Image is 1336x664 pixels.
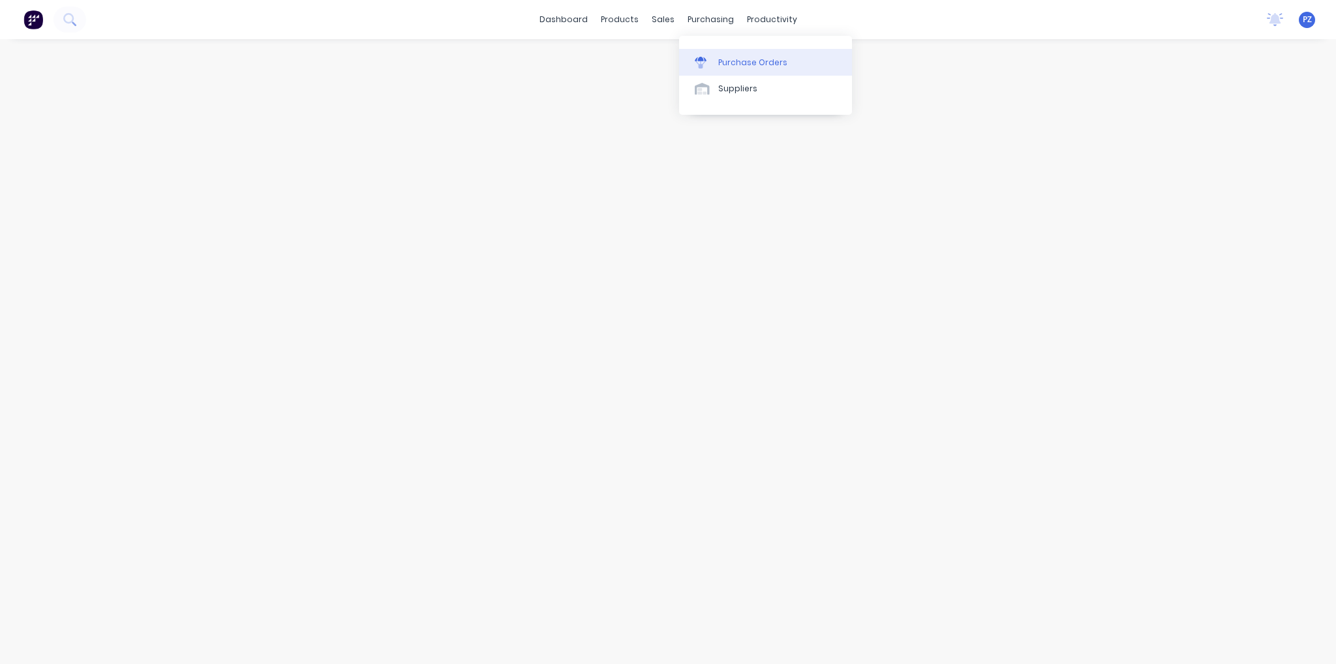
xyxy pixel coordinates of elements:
[533,10,594,29] a: dashboard
[679,49,852,75] a: Purchase Orders
[718,83,757,95] div: Suppliers
[740,10,804,29] div: productivity
[679,76,852,102] a: Suppliers
[718,57,787,68] div: Purchase Orders
[594,10,645,29] div: products
[1303,14,1312,25] span: PZ
[681,10,740,29] div: purchasing
[645,10,681,29] div: sales
[23,10,43,29] img: Factory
